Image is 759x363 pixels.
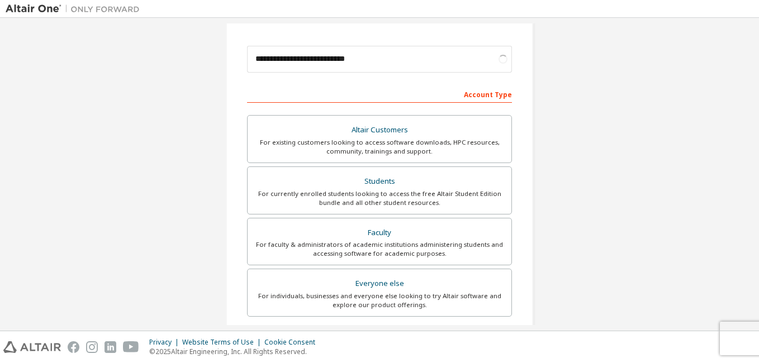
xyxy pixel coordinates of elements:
[254,240,505,258] div: For faculty & administrators of academic institutions administering students and accessing softwa...
[254,174,505,189] div: Students
[254,225,505,241] div: Faculty
[254,189,505,207] div: For currently enrolled students looking to access the free Altair Student Edition bundle and all ...
[3,341,61,353] img: altair_logo.svg
[149,347,322,356] p: © 2025 Altair Engineering, Inc. All Rights Reserved.
[264,338,322,347] div: Cookie Consent
[254,122,505,138] div: Altair Customers
[6,3,145,15] img: Altair One
[254,292,505,309] div: For individuals, businesses and everyone else looking to try Altair software and explore our prod...
[149,338,182,347] div: Privacy
[247,85,512,103] div: Account Type
[182,338,264,347] div: Website Terms of Use
[254,138,505,156] div: For existing customers looking to access software downloads, HPC resources, community, trainings ...
[105,341,116,353] img: linkedin.svg
[68,341,79,353] img: facebook.svg
[86,341,98,353] img: instagram.svg
[123,341,139,353] img: youtube.svg
[254,276,505,292] div: Everyone else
